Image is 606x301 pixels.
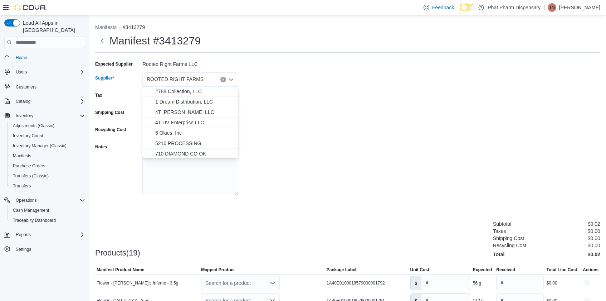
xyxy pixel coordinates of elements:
span: Customers [16,84,36,90]
button: Inventory Manager (Classic) [7,141,88,151]
a: Settings [13,245,34,254]
a: Adjustments (Classic) [10,121,57,130]
span: Settings [13,245,85,254]
p: $0.00 [588,228,600,234]
label: Recycling Cost [95,127,126,133]
a: Inventory Manager (Classic) [10,142,69,150]
button: Reports [1,230,88,240]
span: 710 DIAMOND CO OK [155,150,234,157]
button: Open list of options [270,280,275,286]
button: Traceabilty Dashboard [7,215,88,225]
button: Operations [1,195,88,205]
span: Manifest Product Name [97,267,144,273]
span: Transfers [10,182,85,190]
button: Users [13,68,30,76]
span: Load All Apps in [GEOGRAPHIC_DATA] [20,19,85,34]
img: Cova [14,4,47,11]
button: Manifests [95,24,117,30]
span: TN [549,3,555,12]
h3: Products(19) [95,249,140,257]
span: Inventory [16,113,33,119]
button: Clear input [220,77,226,82]
p: Phat Pharm Dispensary [488,3,541,12]
span: Inventory Manager (Classic) [10,142,85,150]
span: 1A40E0100018579000001792 [327,280,385,286]
span: Package Label [327,267,356,273]
span: #788 Collection, LLC [155,88,234,95]
a: Cash Management [10,206,52,215]
button: Inventory Count [7,131,88,141]
button: Adjustments (Classic) [7,121,88,131]
button: Transfers [7,181,88,191]
span: Home [16,55,27,61]
a: Feedback [421,0,457,15]
span: Users [16,69,27,75]
a: Transfers (Classic) [10,172,52,180]
button: 1 Dream Distribution, LLC [142,97,238,107]
button: Close list of options [228,77,234,82]
nav: An example of EuiBreadcrumbs [95,24,600,32]
button: 5216 PROCESSING [142,138,238,149]
button: Operations [13,196,40,205]
button: Catalog [1,96,88,106]
span: Inventory [13,111,85,120]
span: Mapped Product [201,267,235,273]
p: $0.00 [588,235,600,241]
span: Actions [583,267,598,273]
span: Cash Management [10,206,85,215]
input: Dark Mode [460,4,475,11]
button: Manifests [7,151,88,161]
a: Manifests [10,152,34,160]
p: $0.00 [588,243,600,248]
h1: Manifest #3413279 [109,34,201,48]
a: Purchase Orders [10,162,48,170]
button: Inventory [1,111,88,121]
span: Purchase Orders [13,163,45,169]
p: $0.02 [588,221,600,227]
label: Notes [95,144,107,150]
span: ROOTED RIGHT FARMS [147,75,204,83]
span: Reports [16,232,31,238]
p: | [543,3,545,12]
a: Transfers [10,182,34,190]
label: Shipping Cost [95,110,124,115]
nav: Complex example [4,49,85,273]
span: Inventory Count [10,132,85,140]
button: Reports [13,230,34,239]
span: Catalog [16,99,30,104]
button: 4T NGUYEN LLC [142,107,238,118]
span: Operations [13,196,85,205]
button: Transfers (Classic) [7,171,88,181]
span: 5 Okies, Inc [155,129,234,137]
div: $0.00 [547,280,557,286]
button: #3413279 [123,24,145,30]
span: Transfers (Classic) [10,172,85,180]
span: 1 Dream Distribution, LLC [155,98,234,105]
button: Cash Management [7,205,88,215]
p: [PERSON_NAME] [559,3,600,12]
span: Cash Management [13,207,49,213]
button: Next [95,34,109,48]
div: T Nguyen [548,3,556,12]
button: 710 DIAMOND CO OK [142,149,238,159]
button: #788 Collection, LLC [142,86,238,97]
span: Adjustments (Classic) [13,123,54,129]
span: Unit Cost [410,267,429,273]
h6: Subtotal [493,221,511,227]
span: Operations [16,197,37,203]
span: Traceabilty Dashboard [10,216,85,225]
span: Home [13,53,85,62]
h6: Shipping Cost [493,235,524,241]
label: Expected Supplier [95,61,133,67]
a: Customers [13,83,39,91]
div: 56 g [473,280,481,286]
span: Inventory Count [13,133,43,139]
label: Supplier [95,75,114,81]
label: Tax [95,92,102,98]
button: 4T UV Enterprise LLC [142,118,238,128]
button: Customers [1,81,88,92]
button: 5 Okies, Inc [142,128,238,138]
span: Flower - [PERSON_NAME]'s Inferno - 3.5g [97,280,178,286]
span: 4T [PERSON_NAME] LLC [155,109,234,116]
